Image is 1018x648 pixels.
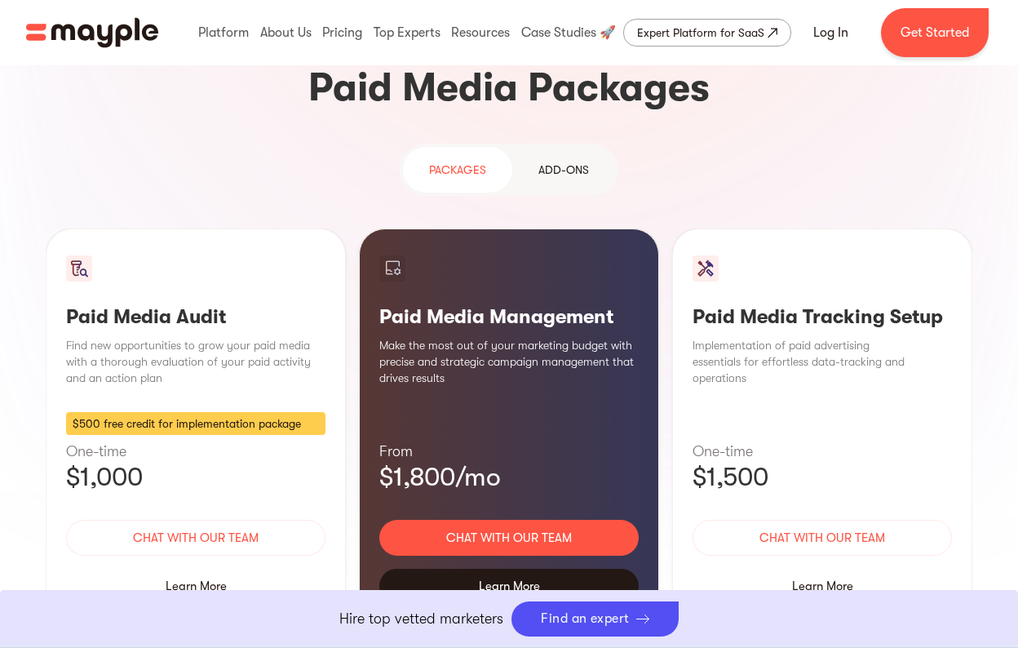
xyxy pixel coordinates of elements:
a: Expert Platform for SaaS [623,19,791,47]
h3: Paid Media Tracking Setup [693,304,952,329]
p: Make the most out of your marketing budget with precise and strategic campaign management that dr... [379,337,639,386]
a: Chat with our team [66,520,325,556]
p: $1,000 [66,461,325,494]
p: Hire top vetted marketers [339,608,503,630]
div: Learn More [693,569,952,603]
p: $1,800/mo [379,461,639,494]
div: Platform [194,7,253,59]
p: Implementation of paid advertising essentials for effortless data-tracking and operations [693,337,952,386]
a: Chat with our team [693,520,952,556]
p: $1,500 [693,461,952,494]
div: Top Experts [370,7,445,59]
div: Find an expert [541,611,630,627]
p: One-time [66,442,325,461]
div: $500 free credit for implementation package [66,412,325,435]
p: One-time [693,442,952,461]
img: Mayple logo [26,17,158,48]
a: Get Started [881,8,989,57]
h3: Paid Media Packages [46,62,972,114]
div: Expert Platform for SaaS [637,23,764,42]
p: Find new opportunities to grow your paid media with a thorough evaluation of your paid activity a... [66,337,325,386]
div: Pricing [318,7,366,59]
div: Resources [447,7,514,59]
p: From [379,442,639,461]
div: PAckages [429,160,486,180]
div: Learn More [66,569,325,603]
a: home [26,17,158,48]
iframe: Chat Widget [724,459,1018,648]
div: About Us [256,7,316,59]
div: Add-ons [538,160,589,180]
h3: Paid Media Management [379,304,639,329]
a: Log In [794,13,868,52]
a: Chat with our team [379,520,639,556]
h3: Paid Media Audit [66,304,325,329]
div: Learn More [379,569,639,603]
